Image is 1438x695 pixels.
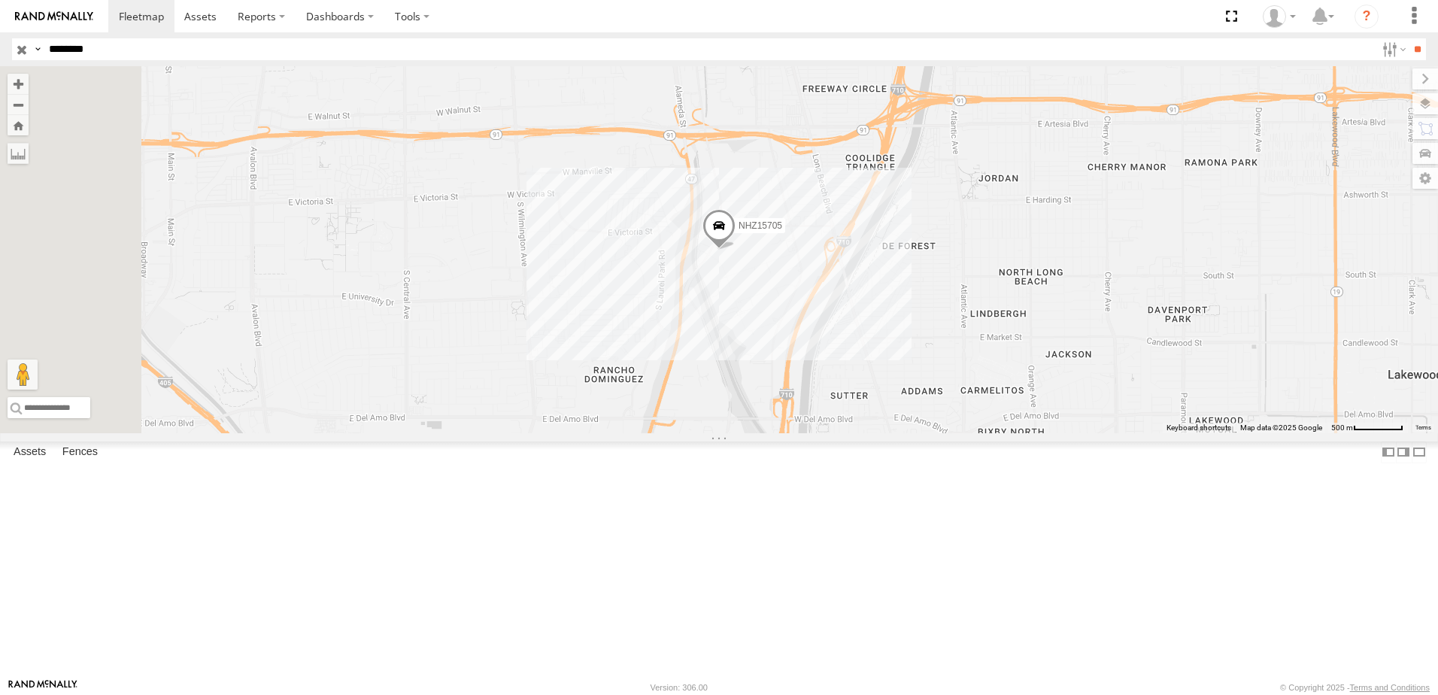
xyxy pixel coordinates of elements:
button: Keyboard shortcuts [1166,423,1231,433]
label: Search Filter Options [1376,38,1409,60]
label: Map Settings [1412,168,1438,189]
label: Dock Summary Table to the Right [1396,442,1411,463]
i: ? [1355,5,1379,29]
a: Terms and Conditions [1350,683,1430,692]
label: Assets [6,442,53,463]
button: Zoom in [8,74,29,94]
img: rand-logo.svg [15,11,93,22]
div: Version: 306.00 [651,683,708,692]
label: Search Query [32,38,44,60]
div: Zulema McIntosch [1257,5,1301,28]
button: Zoom Home [8,115,29,135]
button: Map Scale: 500 m per 63 pixels [1327,423,1408,433]
span: Map data ©2025 Google [1240,423,1322,432]
button: Drag Pegman onto the map to open Street View [8,360,38,390]
a: Visit our Website [8,680,77,695]
a: Terms (opens in new tab) [1415,425,1431,431]
span: NHZ15705 [739,221,782,232]
label: Hide Summary Table [1412,442,1427,463]
span: 500 m [1331,423,1353,432]
label: Measure [8,143,29,164]
label: Fences [55,442,105,463]
button: Zoom out [8,94,29,115]
div: © Copyright 2025 - [1280,683,1430,692]
label: Dock Summary Table to the Left [1381,442,1396,463]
